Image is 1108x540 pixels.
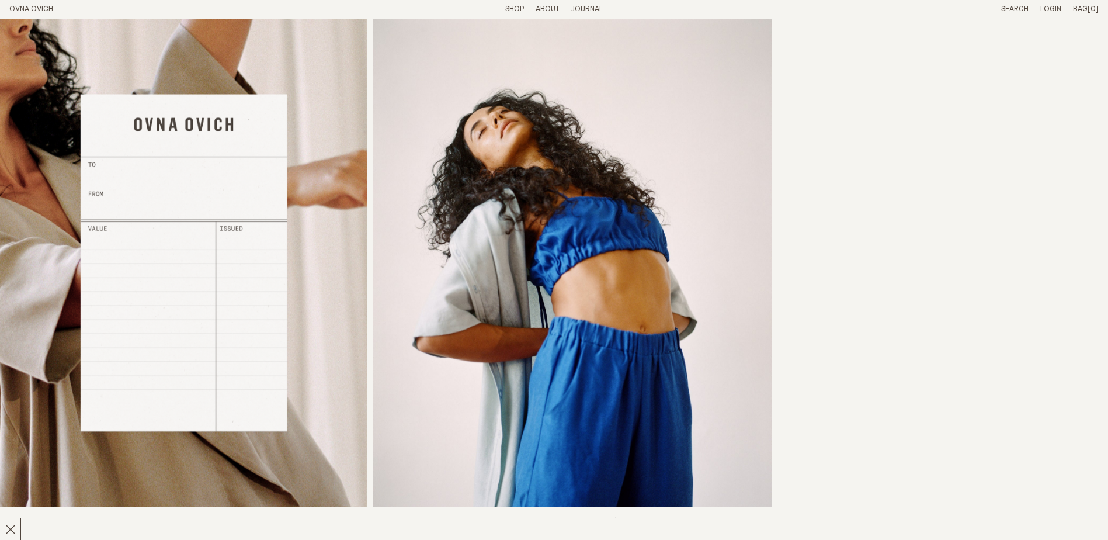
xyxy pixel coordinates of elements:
[505,5,524,13] a: Shop
[373,19,772,507] img: OVNA OVICH GIFT CARD
[373,19,772,507] div: 2 / 2
[9,517,275,534] h2: OVNA OVICH GIFT CARD
[536,5,560,15] summary: About
[1040,5,1061,13] a: Login
[1073,5,1088,13] span: Bag
[1088,5,1099,13] span: [0]
[9,5,53,13] a: Home
[613,517,641,525] span: $50.00
[571,5,603,13] a: Journal
[1001,5,1029,13] a: Search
